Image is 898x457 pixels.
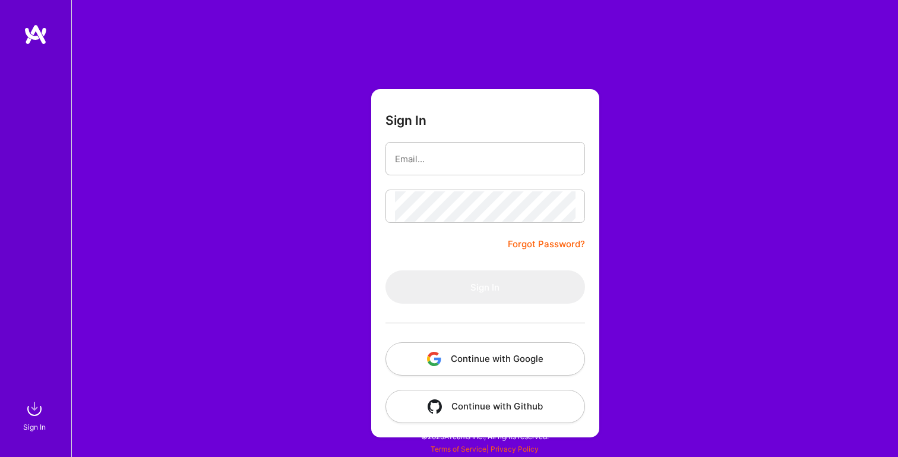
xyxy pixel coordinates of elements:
img: sign in [23,397,46,421]
input: Email... [395,144,576,174]
div: Sign In [23,421,46,433]
span: | [431,445,539,453]
button: Continue with Github [385,390,585,423]
button: Sign In [385,270,585,304]
button: Continue with Google [385,342,585,376]
h3: Sign In [385,113,426,128]
img: logo [24,24,48,45]
a: Privacy Policy [491,445,539,453]
img: icon [427,352,441,366]
a: Terms of Service [431,445,486,453]
img: icon [428,399,442,414]
a: Forgot Password? [508,237,585,251]
div: © 2025 ATeams Inc., All rights reserved. [71,421,898,451]
a: sign inSign In [25,397,46,433]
